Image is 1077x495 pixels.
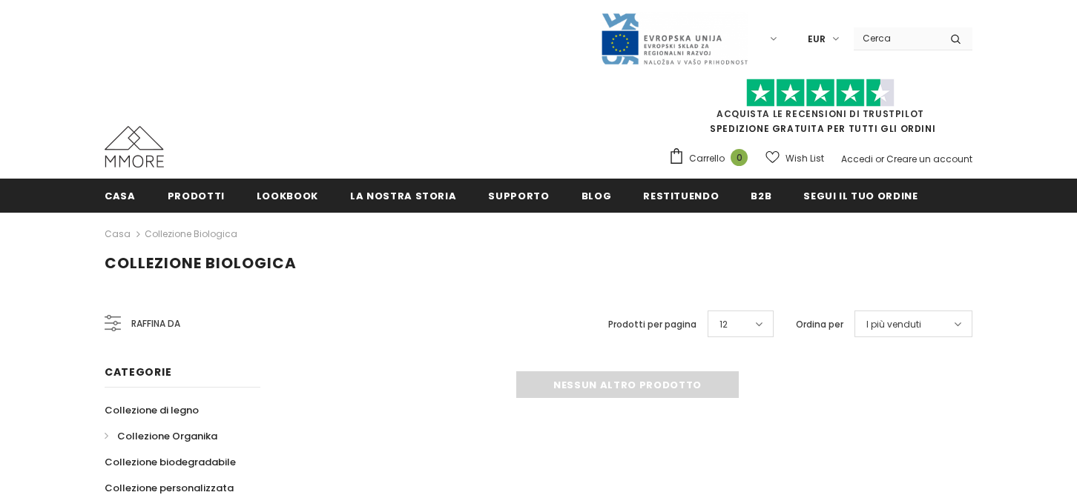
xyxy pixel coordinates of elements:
span: Collezione Organika [117,429,217,443]
span: Collezione di legno [105,403,199,417]
span: Carrello [689,151,725,166]
span: EUR [808,32,826,47]
span: Blog [582,189,612,203]
a: supporto [488,179,549,212]
img: Fidati di Pilot Stars [746,79,895,107]
span: Casa [105,189,136,203]
span: Wish List [785,151,824,166]
span: B2B [751,189,771,203]
a: La nostra storia [350,179,456,212]
span: Raffina da [131,316,180,332]
a: Creare un account [886,153,972,165]
a: Casa [105,179,136,212]
a: Casa [105,225,131,243]
label: Ordina per [796,317,843,332]
span: SPEDIZIONE GRATUITA PER TUTTI GLI ORDINI [668,85,972,135]
a: Accedi [841,153,873,165]
a: Collezione biodegradabile [105,449,236,475]
a: Javni Razpis [600,32,748,44]
a: Prodotti [168,179,225,212]
a: Blog [582,179,612,212]
span: 0 [731,149,748,166]
label: Prodotti per pagina [608,317,696,332]
span: Restituendo [643,189,719,203]
span: Segui il tuo ordine [803,189,918,203]
span: Prodotti [168,189,225,203]
span: or [875,153,884,165]
a: B2B [751,179,771,212]
span: Collezione biodegradabile [105,455,236,469]
a: Restituendo [643,179,719,212]
a: Carrello 0 [668,147,755,170]
a: Segui il tuo ordine [803,179,918,212]
input: Search Site [854,27,939,49]
span: La nostra storia [350,189,456,203]
span: Collezione biologica [105,253,297,273]
span: Collezione personalizzata [105,481,234,495]
span: supporto [488,189,549,203]
a: Lookbook [257,179,318,212]
a: Acquista le recensioni di TrustPilot [717,107,924,120]
a: Collezione Organika [105,423,217,449]
a: Collezione di legno [105,397,199,423]
img: Casi MMORE [105,126,164,167]
img: Javni Razpis [600,12,748,66]
span: 12 [719,317,728,332]
span: Categorie [105,365,171,379]
a: Collezione biologica [145,227,237,240]
span: Lookbook [257,189,318,203]
span: I più venduti [866,317,921,332]
a: Wish List [765,145,824,171]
